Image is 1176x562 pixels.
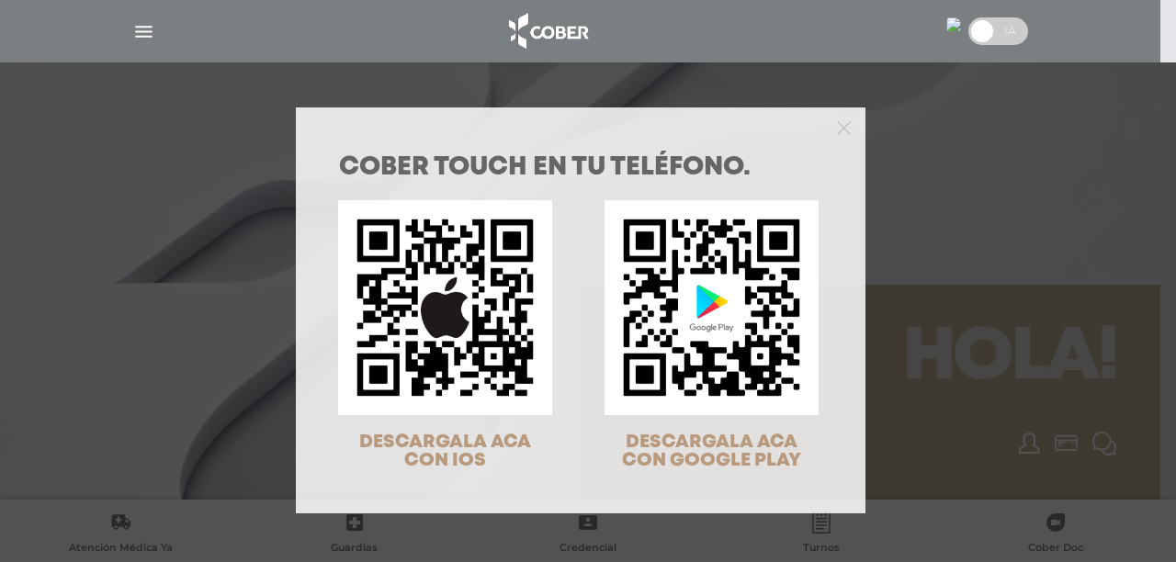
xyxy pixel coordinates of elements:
span: DESCARGALA ACA CON GOOGLE PLAY [622,433,801,469]
span: DESCARGALA ACA CON IOS [359,433,531,469]
button: Close [837,118,851,135]
h1: COBER TOUCH en tu teléfono. [339,155,822,181]
img: qr-code [605,200,819,414]
img: qr-code [338,200,552,414]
